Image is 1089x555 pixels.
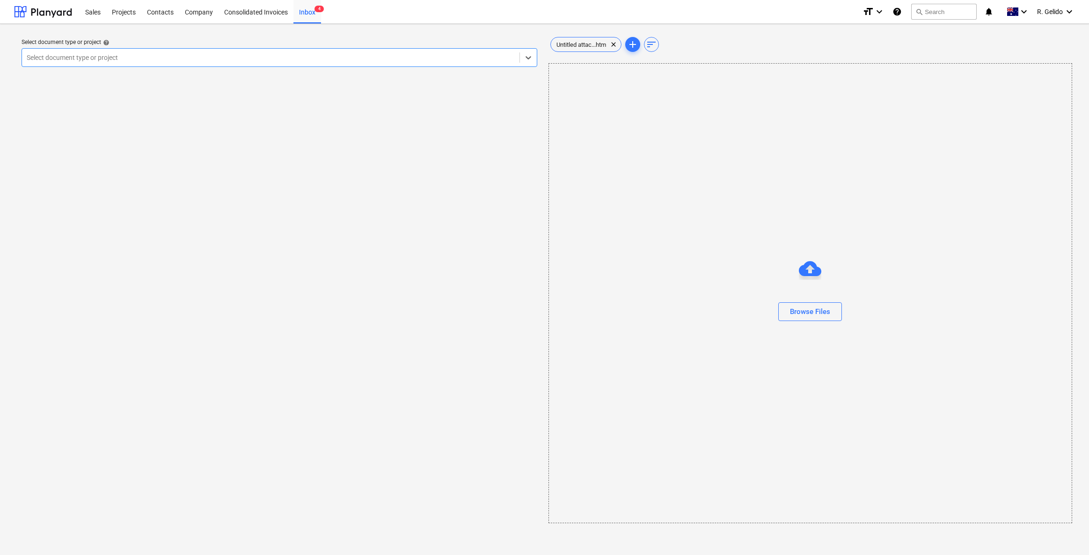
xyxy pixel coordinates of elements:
i: notifications [984,6,994,17]
button: Search [911,4,977,20]
span: add [627,39,638,50]
span: R. Gelido [1037,8,1063,15]
iframe: Chat Widget [1042,510,1089,555]
div: Untitled attac...htm [550,37,621,52]
span: Untitled attac...htm [551,41,612,48]
i: format_size [862,6,874,17]
span: help [101,39,110,46]
span: 4 [314,6,324,12]
i: keyboard_arrow_down [874,6,885,17]
span: clear [608,39,619,50]
i: Knowledge base [892,6,902,17]
i: keyboard_arrow_down [1018,6,1030,17]
span: sort [646,39,657,50]
div: Browse Files [548,63,1073,523]
span: search [915,8,923,15]
div: Select document type or project [22,39,537,46]
i: keyboard_arrow_down [1064,6,1075,17]
div: Browse Files [790,306,830,318]
button: Browse Files [778,302,842,321]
